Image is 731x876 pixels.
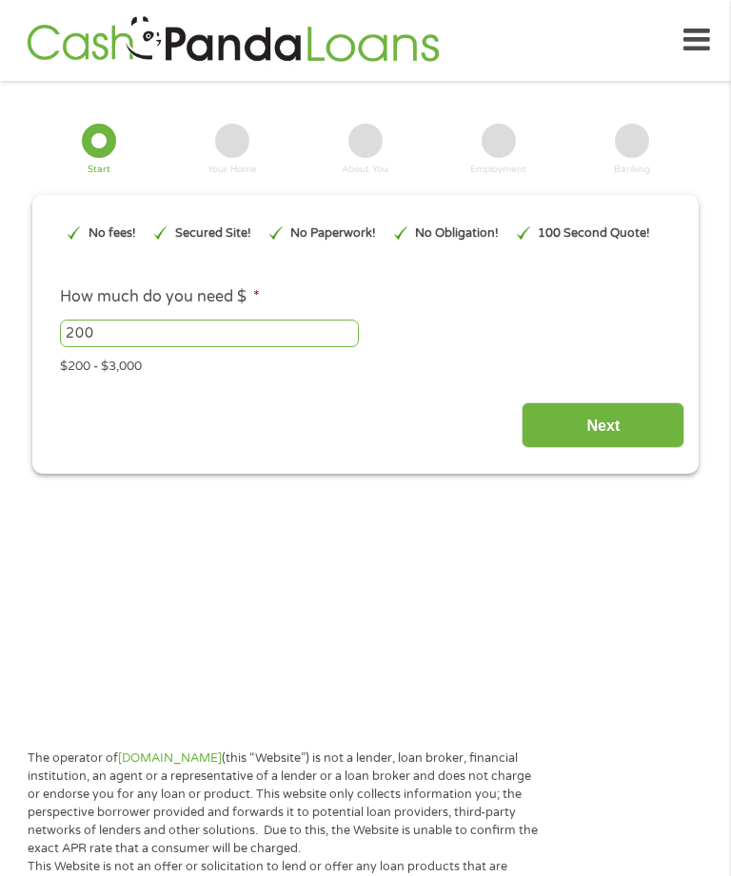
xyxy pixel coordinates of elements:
[88,165,110,175] div: Start
[175,224,251,243] p: Secured Site!
[60,351,671,377] div: $200 - $3,000
[538,224,650,243] p: 100 Second Quote!
[28,749,542,857] p: The operator of (this “Website”) is not a lender, loan broker, financial institution, an agent or...
[89,224,136,243] p: No fees!
[342,165,388,175] div: About You
[21,13,445,68] img: GetLoanNow Logo
[614,165,650,175] div: Banking
[522,402,684,449] input: Next
[207,165,257,175] div: Your Home
[470,165,526,175] div: Employment
[60,287,260,307] label: How much do you need $
[415,224,499,243] p: No Obligation!
[118,750,222,766] a: [DOMAIN_NAME]
[290,224,376,243] p: No Paperwork!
